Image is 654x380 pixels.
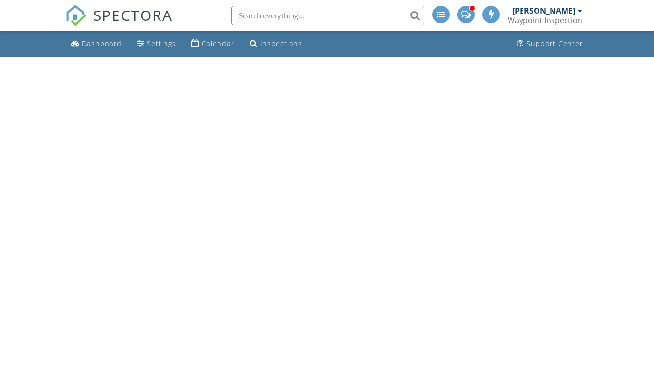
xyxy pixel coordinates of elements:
[231,6,424,25] input: Search everything...
[82,39,122,48] div: Dashboard
[67,35,126,53] a: Dashboard
[93,5,173,25] span: SPECTORA
[65,5,87,26] img: The Best Home Inspection Software - Spectora
[260,39,302,48] div: Inspections
[508,15,582,25] div: Waypoint Inspection
[526,39,583,48] div: Support Center
[188,35,238,53] a: Calendar
[65,13,173,33] a: SPECTORA
[246,35,306,53] a: Inspections
[512,6,575,15] div: [PERSON_NAME]
[513,35,587,53] a: Support Center
[202,39,234,48] div: Calendar
[147,39,176,48] div: Settings
[133,35,180,53] a: Settings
